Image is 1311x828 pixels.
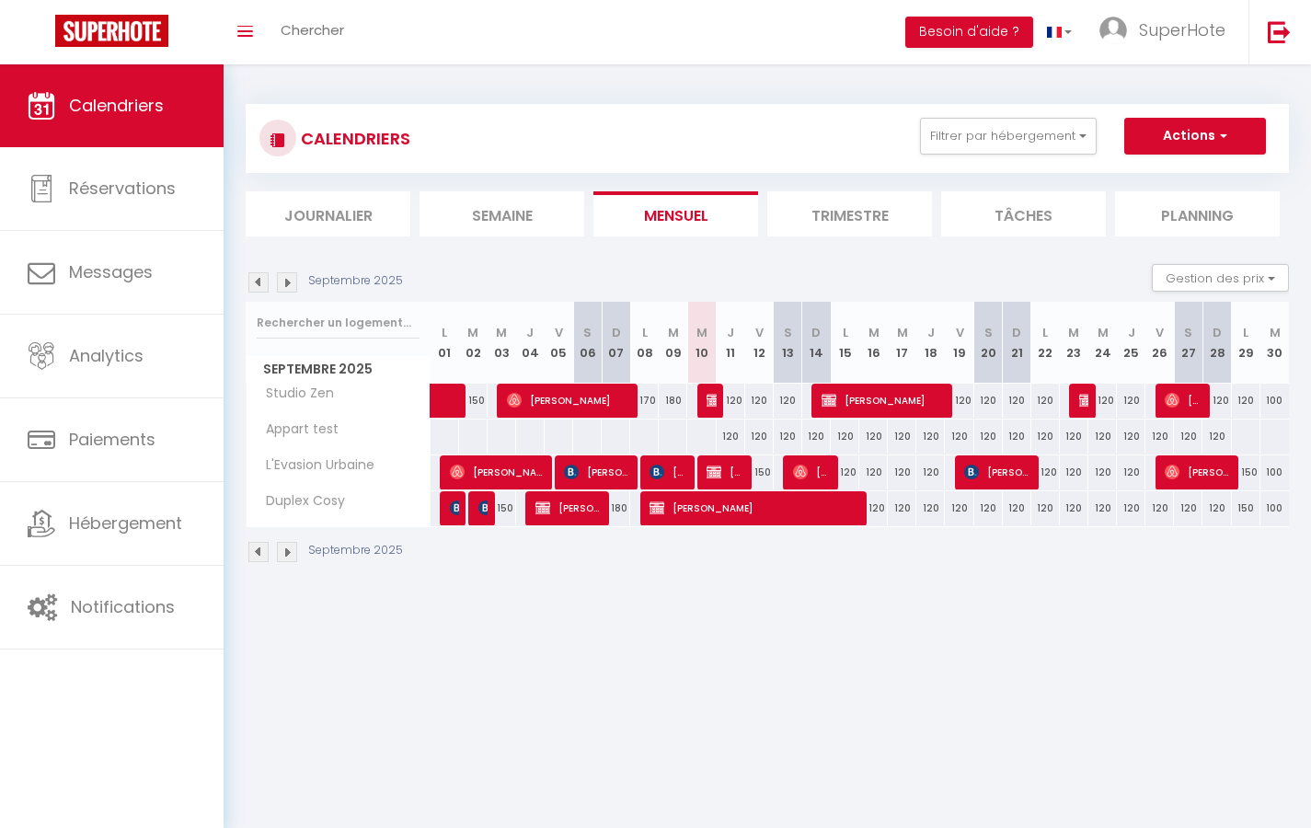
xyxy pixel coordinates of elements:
abbr: J [526,324,534,341]
div: 120 [1117,420,1145,454]
span: [PERSON_NAME] [650,454,687,489]
th: 27 [1174,302,1202,384]
th: 01 [431,302,459,384]
div: 120 [1117,491,1145,525]
p: Septembre 2025 [308,272,403,290]
abbr: V [755,324,764,341]
li: Trimestre [767,191,932,236]
div: 120 [1232,384,1260,418]
span: Hébergement [69,512,182,535]
span: Septembre 2025 [247,356,430,383]
abbr: M [1270,324,1281,341]
span: [PERSON_NAME] [1165,383,1202,418]
div: 120 [1003,420,1031,454]
div: 120 [1031,455,1060,489]
abbr: M [496,324,507,341]
div: 150 [745,455,774,489]
th: 11 [717,302,745,384]
span: [PERSON_NAME] [707,383,716,418]
th: 26 [1145,302,1174,384]
div: 120 [1031,384,1060,418]
span: Chercher [281,20,344,40]
span: L'Evasion Urbaine [249,455,379,476]
div: 120 [974,420,1003,454]
div: 120 [1031,420,1060,454]
th: 30 [1260,302,1289,384]
div: 100 [1260,455,1289,489]
th: 03 [488,302,516,384]
div: 120 [1117,455,1145,489]
abbr: V [956,324,964,341]
th: 18 [916,302,945,384]
th: 20 [974,302,1003,384]
input: Rechercher un logement... [257,306,420,339]
div: 120 [888,455,916,489]
button: Filtrer par hébergement [920,118,1097,155]
abbr: M [1098,324,1109,341]
abbr: J [927,324,935,341]
span: Patureau Léa [450,490,459,525]
th: 19 [945,302,973,384]
th: 21 [1003,302,1031,384]
span: Messages [69,260,153,283]
div: 120 [774,420,802,454]
li: Mensuel [593,191,758,236]
div: 120 [745,384,774,418]
img: logout [1268,20,1291,43]
span: [PERSON_NAME] [650,490,858,525]
abbr: L [442,324,447,341]
abbr: L [1042,324,1048,341]
th: 05 [545,302,573,384]
div: 120 [1060,420,1088,454]
abbr: M [1068,324,1079,341]
th: 24 [1088,302,1117,384]
abbr: S [984,324,993,341]
div: 120 [1202,491,1231,525]
span: [PERSON_NAME] [507,383,630,418]
th: 12 [745,302,774,384]
div: 120 [745,420,774,454]
div: 120 [945,420,973,454]
div: 120 [1088,384,1117,418]
abbr: D [612,324,621,341]
th: 28 [1202,302,1231,384]
div: 180 [602,491,630,525]
div: 120 [945,384,973,418]
span: [PERSON_NAME] [1079,383,1088,418]
div: 120 [916,420,945,454]
span: Studio Zen [249,384,339,404]
button: Gestion des prix [1152,264,1289,292]
div: 120 [859,491,888,525]
li: Journalier [246,191,410,236]
abbr: M [668,324,679,341]
span: Notifications [71,595,175,618]
abbr: D [811,324,821,341]
div: 120 [1088,491,1117,525]
div: 120 [717,420,745,454]
li: Semaine [420,191,584,236]
div: 120 [859,420,888,454]
th: 06 [573,302,602,384]
div: 120 [888,491,916,525]
div: 120 [774,384,802,418]
div: 120 [1088,455,1117,489]
abbr: L [1243,324,1248,341]
abbr: J [727,324,734,341]
div: 120 [1202,384,1231,418]
div: 120 [1031,491,1060,525]
div: 120 [1174,420,1202,454]
img: Super Booking [55,15,168,47]
span: Appart test [249,420,343,440]
abbr: S [1184,324,1192,341]
button: Besoin d'aide ? [905,17,1033,48]
li: Planning [1115,191,1280,236]
div: 120 [888,420,916,454]
div: 120 [802,420,831,454]
th: 14 [802,302,831,384]
th: 07 [602,302,630,384]
div: 120 [717,384,745,418]
p: Septembre 2025 [308,542,403,559]
span: Analytics [69,344,144,367]
li: Tâches [941,191,1106,236]
abbr: S [784,324,792,341]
